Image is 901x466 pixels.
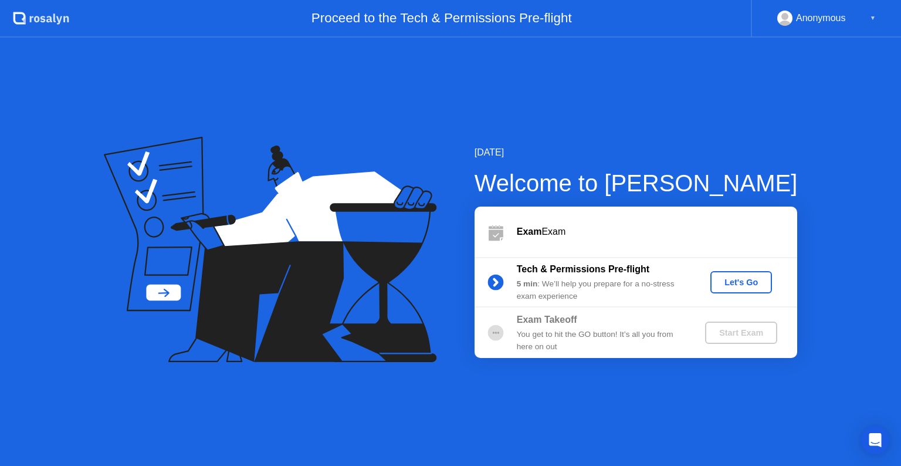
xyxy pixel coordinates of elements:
[517,278,686,302] div: : We’ll help you prepare for a no-stress exam experience
[870,11,876,26] div: ▼
[710,328,773,337] div: Start Exam
[517,279,538,288] b: 5 min
[715,278,767,287] div: Let's Go
[861,426,889,454] div: Open Intercom Messenger
[517,329,686,353] div: You get to hit the GO button! It’s all you from here on out
[796,11,846,26] div: Anonymous
[517,264,649,274] b: Tech & Permissions Pre-flight
[475,146,798,160] div: [DATE]
[517,315,577,325] b: Exam Takeoff
[517,227,542,237] b: Exam
[475,166,798,201] div: Welcome to [PERSON_NAME]
[705,322,777,344] button: Start Exam
[517,225,797,239] div: Exam
[710,271,772,293] button: Let's Go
